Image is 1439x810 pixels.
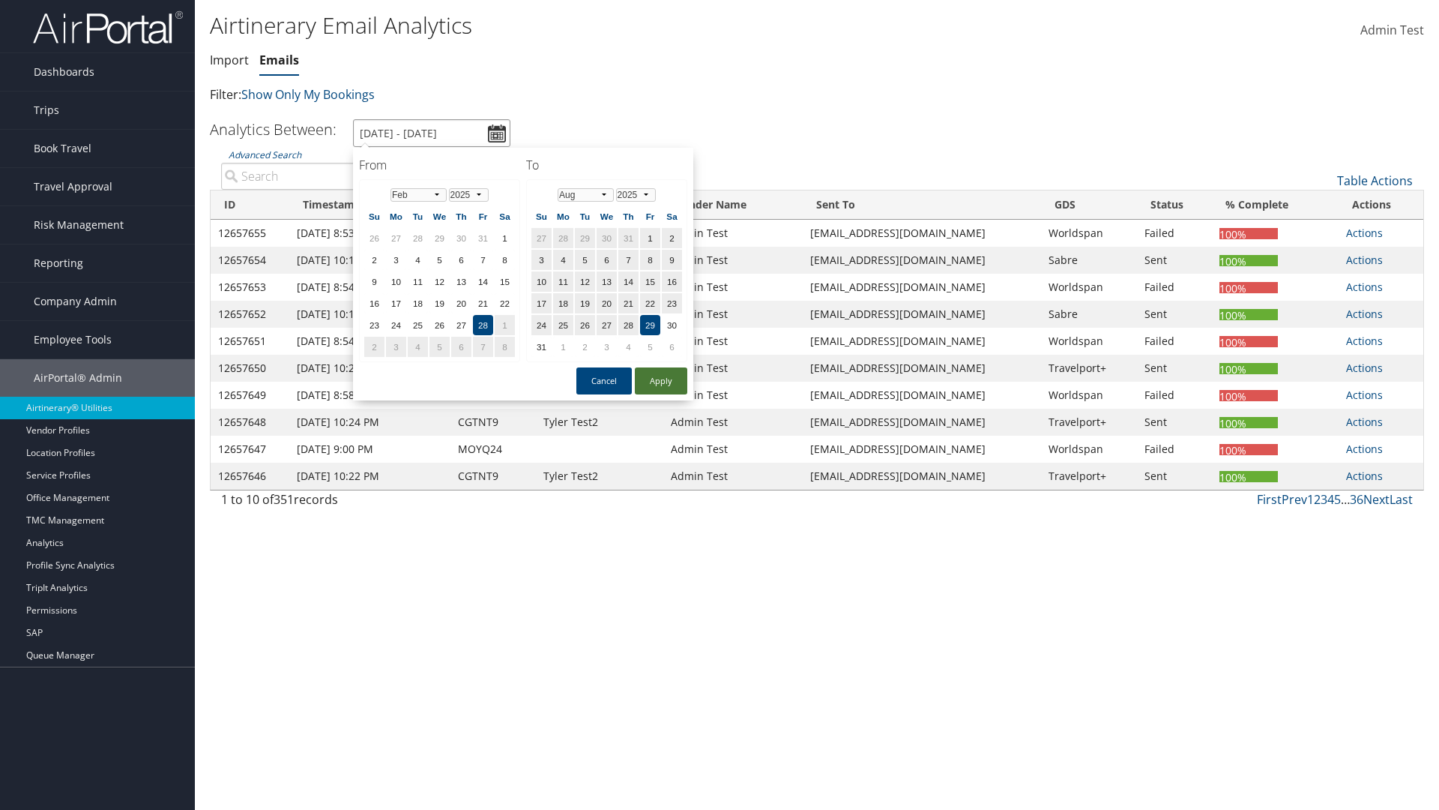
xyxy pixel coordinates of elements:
td: Failed [1137,382,1212,409]
th: Sa [662,206,682,226]
td: 7 [618,250,639,270]
td: 10 [531,271,552,292]
td: 2 [364,250,384,270]
div: 100% [1219,417,1278,428]
button: Apply [635,367,687,394]
td: 28 [553,228,573,248]
div: 100% [1219,363,1278,374]
span: Employee Tools [34,321,112,358]
td: [DATE] 8:54 PM [289,328,450,355]
td: Failed [1137,328,1212,355]
td: 19 [429,293,450,313]
td: Sabre [1041,301,1137,328]
a: Actions [1346,469,1383,483]
th: Timestamp: activate to sort column ascending [289,190,450,220]
a: 3 [1321,491,1327,508]
span: … [1341,491,1350,508]
td: 1 [640,228,660,248]
td: 19 [575,293,595,313]
a: First [1257,491,1282,508]
td: 1 [495,228,515,248]
td: 2 [364,337,384,357]
td: 12657652 [211,301,289,328]
td: Tyler Test2 [536,463,663,490]
td: Admin Test [663,463,802,490]
td: 3 [597,337,617,357]
td: 26 [364,228,384,248]
td: 5 [640,337,660,357]
th: Sa [495,206,515,226]
td: 17 [386,293,406,313]
td: 20 [451,293,471,313]
th: Mo [386,206,406,226]
td: Admin Test [663,436,802,463]
td: 2 [575,337,595,357]
td: Travelport+ [1041,355,1137,382]
td: 5 [429,337,450,357]
td: 4 [408,337,428,357]
td: 4 [618,337,639,357]
a: Advanced Search [229,148,301,161]
th: Mo [553,206,573,226]
td: CGTNT9 [450,409,536,436]
p: Filter: [210,85,1019,105]
td: [DATE] 8:53 PM [289,220,450,247]
td: 26 [429,315,450,335]
a: 1 [1307,491,1314,508]
button: Cancel [576,367,632,394]
a: Actions [1346,415,1383,429]
td: 12657648 [211,409,289,436]
th: Sent To: activate to sort column ascending [803,190,1041,220]
span: Company Admin [34,283,117,320]
td: [EMAIL_ADDRESS][DOMAIN_NAME] [803,436,1041,463]
td: 18 [553,293,573,313]
a: 5 [1334,491,1341,508]
td: Admin Test [663,220,802,247]
a: Actions [1346,226,1383,240]
a: Emails [259,52,299,68]
div: 100% [1219,444,1278,455]
td: Worldspan [1041,328,1137,355]
input: [DATE] - [DATE] [353,119,510,147]
th: Sender Name: activate to sort column ascending [663,190,802,220]
div: 100% [1219,390,1278,401]
td: 12657649 [211,382,289,409]
td: Sent [1137,355,1212,382]
td: Admin Test [663,328,802,355]
td: Sabre [1041,247,1137,274]
td: [EMAIL_ADDRESS][DOMAIN_NAME] [803,328,1041,355]
th: Su [364,206,384,226]
td: 30 [597,228,617,248]
td: 18 [408,293,428,313]
td: 22 [640,293,660,313]
th: Tu [575,206,595,226]
span: Travel Approval [34,168,112,205]
td: 27 [386,228,406,248]
span: 351 [274,491,294,508]
div: 100% [1219,309,1278,320]
td: 7 [473,337,493,357]
a: Admin Test [1360,7,1424,54]
td: 14 [618,271,639,292]
td: 1 [495,315,515,335]
td: 12 [575,271,595,292]
td: Sent [1137,301,1212,328]
th: ID: activate to sort column ascending [211,190,289,220]
td: [DATE] 10:16 PM [289,247,450,274]
span: Dashboards [34,53,94,91]
td: Sent [1137,409,1212,436]
td: 15 [640,271,660,292]
td: Failed [1137,220,1212,247]
td: Admin Test [663,409,802,436]
td: 12657655 [211,220,289,247]
td: 3 [386,337,406,357]
div: 100% [1219,228,1278,239]
td: 15 [495,271,515,292]
td: [DATE] 10:23 PM [289,355,450,382]
a: Actions [1346,280,1383,294]
td: [DATE] 10:15 PM [289,301,450,328]
td: 28 [618,315,639,335]
th: We [597,206,617,226]
td: 6 [451,337,471,357]
td: Admin Test [663,247,802,274]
